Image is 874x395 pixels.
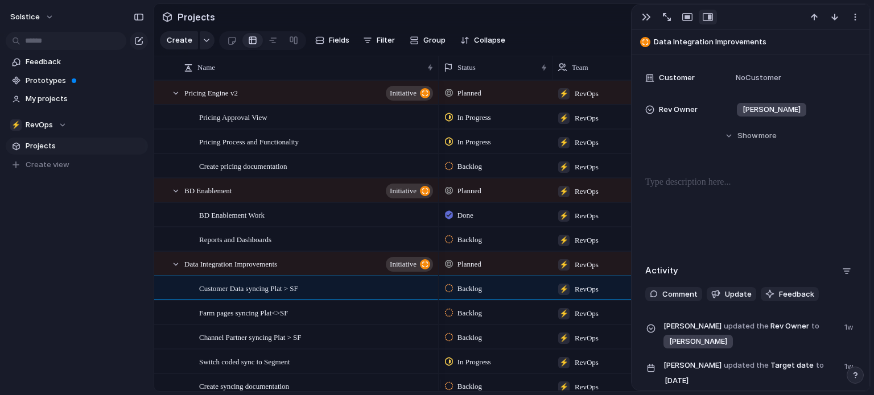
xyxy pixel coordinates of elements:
span: RevOps [26,119,53,131]
div: ⚡ [558,357,570,368]
button: Filter [358,31,399,49]
a: Feedback [6,53,148,70]
span: Backlog [457,161,482,172]
span: RevOps [575,308,599,319]
span: Channel Partner syncing Plat > SF [199,330,302,343]
span: initiative [390,183,417,199]
span: [PERSON_NAME] [743,104,801,115]
span: Data Integration Improvements [654,36,864,48]
span: Create [167,35,192,46]
a: Prototypes [6,72,148,89]
div: ⚡ [558,210,570,222]
span: Create syncing documentation [199,379,289,392]
button: Comment [645,287,702,302]
button: Create view [6,156,148,173]
span: Pricing Process and Functionality [199,135,299,148]
span: Switch coded sync to Segment [199,355,290,368]
button: Fields [311,31,354,49]
div: ⚡ [558,284,570,295]
span: Feedback [779,289,814,300]
h2: Activity [645,264,678,277]
span: Team [572,62,588,73]
span: Data Integration Improvements [184,257,277,270]
a: My projects [6,90,148,107]
span: updated the [724,321,769,332]
span: [DATE] [662,374,692,388]
span: to [816,360,824,371]
button: initiative [386,257,433,272]
span: RevOps [575,186,599,197]
span: Create view [26,159,69,171]
button: initiative [386,184,433,198]
span: RevOps [575,284,599,295]
span: My projects [26,93,144,105]
span: In Progress [457,136,491,148]
button: ⚡RevOps [6,117,148,134]
span: Done [457,210,473,221]
span: Backlog [457,332,482,343]
span: 1w [844,319,856,333]
span: Planned [457,88,481,99]
span: RevOps [575,259,599,271]
span: RevOps [575,357,599,368]
span: Customer [659,72,695,84]
span: Pricing Engine v2 [184,86,238,99]
span: Farm pages syncing Plat<>SF [199,306,288,319]
div: ⚡ [558,161,570,173]
span: Backlog [457,307,482,319]
span: Backlog [457,283,482,294]
span: Group [423,35,446,46]
span: [PERSON_NAME] [663,360,722,371]
span: In Progress [457,356,491,368]
span: Pricing Approval View [199,110,267,123]
span: No Customer [732,72,781,84]
span: Projects [175,7,217,27]
button: Update [707,287,756,302]
span: Create pricing documentation [199,159,287,172]
span: In Progress [457,112,491,123]
a: Projects [6,138,148,155]
span: Target date [663,359,838,389]
div: ⚡ [558,137,570,148]
span: Collapse [474,35,505,46]
div: ⚡ [10,119,22,131]
button: Showmore [645,126,856,146]
span: Rev Owner [663,319,838,350]
div: ⚡ [558,235,570,246]
span: Solstice [10,11,40,23]
span: Name [197,62,215,73]
span: Show [737,130,758,142]
span: Projects [26,140,144,152]
button: Collapse [456,31,510,49]
span: Planned [457,185,481,197]
button: Feedback [761,287,819,302]
span: updated the [724,360,769,371]
span: Update [725,289,752,300]
span: RevOps [575,137,599,148]
span: RevOps [575,235,599,246]
span: BD Enablement Work [199,208,265,221]
button: Solstice [5,8,60,26]
div: ⚡ [558,113,570,124]
span: Status [457,62,476,73]
span: initiative [390,85,417,101]
span: Planned [457,259,481,270]
span: Backlog [457,234,482,246]
span: 1w [844,359,856,372]
span: RevOps [575,113,599,124]
div: ⚡ [558,259,570,271]
span: Prototypes [26,75,144,86]
span: BD Enablement [184,184,232,197]
span: more [758,130,777,142]
button: Create [160,31,198,49]
button: Data Integration Improvements [637,33,864,51]
span: Reports and Dashboards [199,232,271,246]
span: [PERSON_NAME] [669,336,727,347]
span: RevOps [575,161,599,173]
span: Rev Owner [659,104,698,115]
span: to [811,321,819,332]
span: initiative [390,256,417,272]
span: Fields [329,35,349,46]
span: Feedback [26,56,144,68]
span: Filter [377,35,395,46]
